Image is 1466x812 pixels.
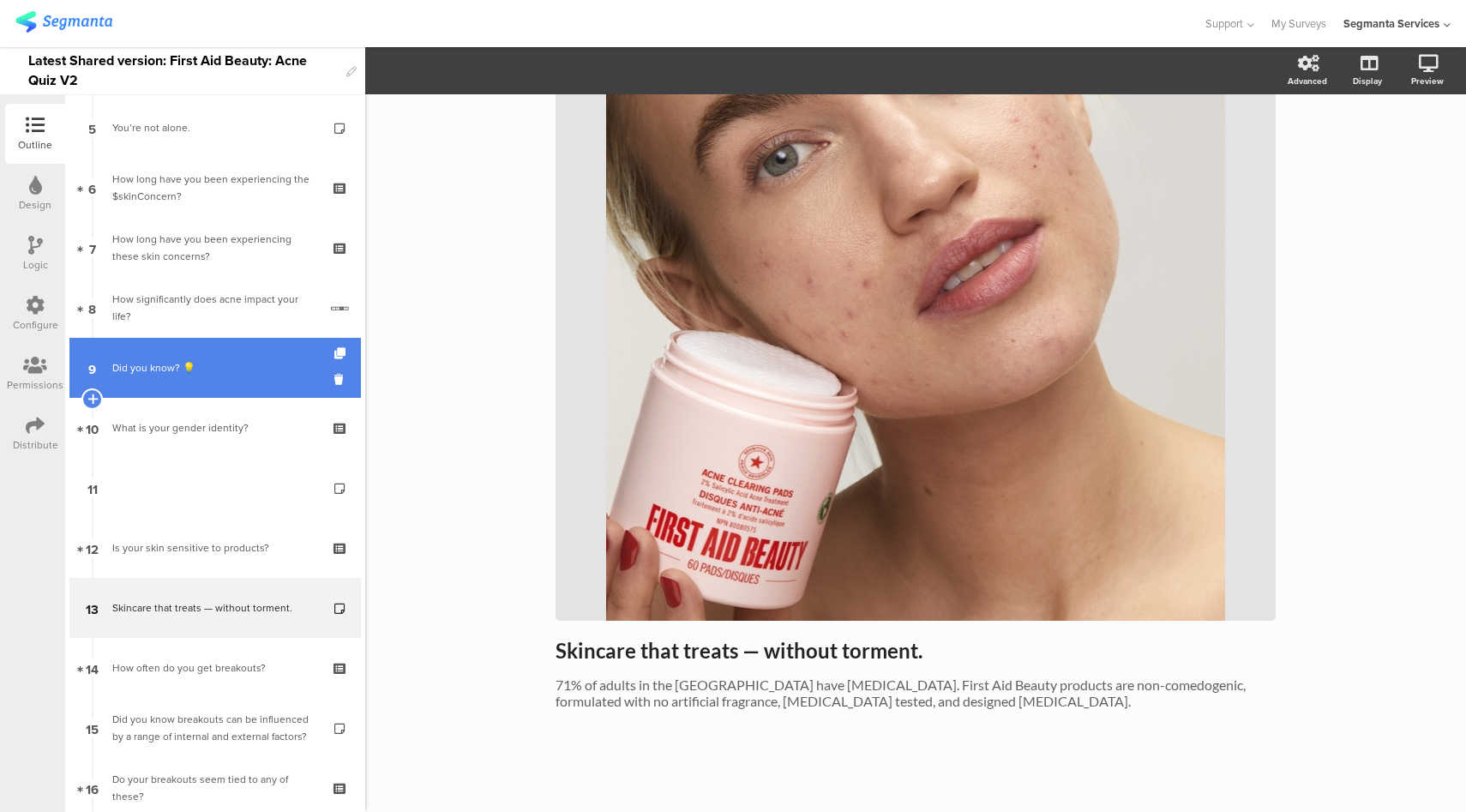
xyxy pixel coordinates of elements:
[69,578,361,638] a: 13 Skincare that treats — without torment.
[556,638,922,663] strong: Skincare that treats — without torment.
[69,158,361,218] a: 6 How long have you been experiencing the $skinConcern?
[112,599,317,617] div: Skincare that treats — without torment.
[112,711,317,745] div: Did you know breakouts can be influenced by a range of internal and external factors?
[112,291,318,325] div: How significantly does acne impact your life?
[334,348,349,359] i: Duplicate
[69,278,361,338] a: 8 How significantly does acne impact your life?
[18,137,52,153] div: Outline
[7,377,63,393] div: Permissions
[1288,75,1327,87] div: Advanced
[1343,15,1439,32] div: Segmanta Services
[28,47,338,94] div: Latest Shared version: First Aid Beauty: Acne Quiz V2
[13,437,58,453] div: Distribute
[69,518,361,578] a: 12 Is your skin sensitive to products?
[112,659,317,677] div: How often do you get breakouts?
[86,659,99,677] span: 14
[112,771,317,805] div: Do your breakouts seem tied to any of these?
[88,178,96,197] span: 6
[86,719,99,737] span: 15
[69,98,361,158] a: 5 You’re not alone.
[19,197,51,213] div: Design
[606,2,1225,621] img: Skincare that treats — without torment. cover image
[86,779,99,797] span: 16
[13,317,58,333] div: Configure
[112,119,317,136] div: You’re not alone.
[88,118,96,137] span: 5
[69,698,361,758] a: 15 Did you know breakouts can be influenced by a range of internal and external factors?
[88,358,96,377] span: 9
[69,638,361,698] a: 14 How often do you get breakouts?
[86,598,99,617] span: 13
[87,478,98,497] span: 11
[1353,75,1382,87] div: Display
[23,257,48,273] div: Logic
[86,418,99,437] span: 10
[89,238,96,257] span: 7
[1411,75,1444,87] div: Preview
[86,538,99,557] span: 12
[69,458,361,518] a: 11
[1205,15,1243,32] span: Support
[15,11,112,33] img: segmanta logo
[88,298,96,317] span: 8
[112,419,317,436] div: What is your gender identity?
[556,677,1276,709] p: 71% of adults in the [GEOGRAPHIC_DATA] have [MEDICAL_DATA]. First Aid Beauty products are non-com...
[334,371,349,388] i: Delete
[69,398,361,458] a: 10 What is your gender identity?
[112,231,317,265] div: How long have you been experiencing these skin concerns?
[112,171,317,205] div: How long have you been experiencing the $skinConcern?
[69,338,361,398] a: 9 Did you know? 💡
[112,539,317,556] div: Is your skin sensitive to products?
[112,359,317,376] div: Did you know? 💡
[69,218,361,278] a: 7 How long have you been experiencing these skin concerns?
